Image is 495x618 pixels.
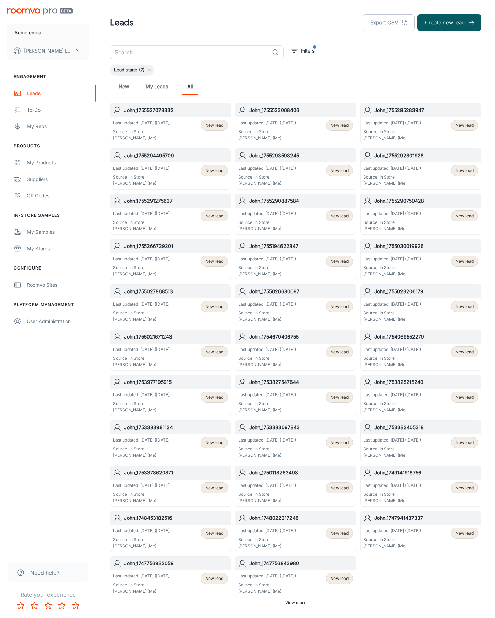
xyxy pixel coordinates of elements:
a: John_1755027868513Last updated: [DATE] ([DATE])Source: In Store[PERSON_NAME] (Me)New lead [110,284,231,325]
p: Last updated: [DATE] ([DATE]) [238,482,296,489]
span: New lead [330,394,349,400]
p: [PERSON_NAME] (Me) [238,362,296,368]
p: Last updated: [DATE] ([DATE]) [363,165,421,171]
p: Last updated: [DATE] ([DATE]) [113,120,171,126]
p: Source: In Store [363,174,421,180]
span: New lead [455,258,474,264]
span: New lead [330,258,349,264]
span: New lead [455,394,474,400]
button: Acme emca [7,24,89,42]
span: New lead [330,530,349,536]
span: New lead [330,122,349,128]
h6: John_1748453182516 [124,514,228,522]
a: John_1755266729201Last updated: [DATE] ([DATE])Source: In Store[PERSON_NAME] (Me)New lead [110,239,231,280]
p: Last updated: [DATE] ([DATE]) [363,210,421,217]
a: John_1753383097843Last updated: [DATE] ([DATE])Source: In Store[PERSON_NAME] (Me)New lead [235,420,356,461]
span: New lead [330,575,349,582]
a: John_1755292301928Last updated: [DATE] ([DATE])Source: In Store[PERSON_NAME] (Me)New lead [360,148,481,190]
p: Source: In Store [238,219,296,226]
a: John_1753825215240Last updated: [DATE] ([DATE])Source: In Store[PERSON_NAME] (Me)New lead [360,375,481,416]
a: New [115,78,132,95]
p: Last updated: [DATE] ([DATE]) [238,120,296,126]
h6: John_1755291275627 [124,197,228,205]
a: John_1748453182516Last updated: [DATE] ([DATE])Source: In Store[PERSON_NAME] (Me)New lead [110,511,231,552]
img: Roomvo PRO Beta [7,8,73,15]
p: Source: In Store [238,401,296,407]
p: [PERSON_NAME] (Me) [113,316,171,322]
a: John_1755030019926Last updated: [DATE] ([DATE])Source: In Store[PERSON_NAME] (Me)New lead [360,239,481,280]
h6: John_1755290750428 [374,197,478,205]
div: My Samples [27,228,89,236]
p: Source: In Store [238,446,296,452]
p: Source: In Store [113,174,171,180]
span: New lead [330,349,349,355]
p: Last updated: [DATE] ([DATE]) [363,528,421,534]
p: Last updated: [DATE] ([DATE]) [363,482,421,489]
span: New lead [455,530,474,536]
a: John_1755194622847Last updated: [DATE] ([DATE])Source: In Store[PERSON_NAME] (Me)New lead [235,239,356,280]
span: New lead [330,304,349,310]
span: New lead [455,485,474,491]
button: View more [283,597,309,608]
p: Source: In Store [113,265,171,271]
h6: John_1755294495709 [124,152,228,159]
p: Last updated: [DATE] ([DATE]) [113,573,171,579]
h6: John_1753378620871 [124,469,228,477]
p: [PERSON_NAME] (Me) [238,316,296,322]
h6: John_1755537078332 [124,106,228,114]
a: John_1747756843980Last updated: [DATE] ([DATE])Source: In Store[PERSON_NAME] (Me)New lead [235,556,356,597]
button: filter [289,45,316,56]
p: Last updated: [DATE] ([DATE]) [238,573,296,579]
div: My Products [27,159,89,167]
p: [PERSON_NAME] (Me) [238,180,296,186]
span: New lead [205,349,223,355]
p: [PERSON_NAME] (Me) [363,497,421,504]
p: Last updated: [DATE] ([DATE]) [113,392,171,398]
p: Source: In Store [238,491,296,497]
button: Create new lead [417,14,481,31]
p: Last updated: [DATE] ([DATE]) [113,346,171,353]
h6: John_1755295283947 [374,106,478,114]
p: [PERSON_NAME] (Me) [238,452,296,458]
p: Acme emca [14,29,41,36]
span: New lead [205,439,223,446]
input: Search [110,45,269,59]
p: [PERSON_NAME] (Me) [113,362,171,368]
span: New lead [205,530,223,536]
p: Rate your experience [5,591,90,599]
span: New lead [330,439,349,446]
p: [PERSON_NAME] (Me) [238,543,296,549]
a: John_1755026680097Last updated: [DATE] ([DATE])Source: In Store[PERSON_NAME] (Me)New lead [235,284,356,325]
div: My Reps [27,123,89,130]
h6: John_1747756932059 [124,560,228,567]
p: [PERSON_NAME] (Me) [363,226,421,232]
div: QR Codes [27,192,89,199]
a: John_1748022217246Last updated: [DATE] ([DATE])Source: In Store[PERSON_NAME] (Me)New lead [235,511,356,552]
h6: John_1749141918756 [374,469,478,477]
p: Source: In Store [113,219,171,226]
div: Roomvo Sites [27,281,89,289]
p: Filters [301,47,315,55]
p: [PERSON_NAME] (Me) [238,271,296,277]
a: John_1753977195915Last updated: [DATE] ([DATE])Source: In Store[PERSON_NAME] (Me)New lead [110,375,231,416]
p: Source: In Store [113,537,171,543]
p: Last updated: [DATE] ([DATE]) [113,210,171,217]
button: Rate 3 star [41,599,55,613]
a: John_1755295283947Last updated: [DATE] ([DATE])Source: In Store[PERSON_NAME] (Me)New lead [360,103,481,144]
h6: John_1755027868513 [124,288,228,295]
a: John_1750118263498Last updated: [DATE] ([DATE])Source: In Store[PERSON_NAME] (Me)New lead [235,466,356,507]
p: Source: In Store [238,537,296,543]
p: [PERSON_NAME] (Me) [113,271,171,277]
h6: John_1747941437337 [374,514,478,522]
span: New lead [205,122,223,128]
h6: John_1755533068406 [249,106,353,114]
p: [PERSON_NAME] (Me) [113,543,171,549]
h6: John_1748022217246 [249,514,353,522]
p: Source: In Store [363,401,421,407]
div: Lead stage (7) [110,65,154,76]
span: New lead [205,575,223,582]
p: [PERSON_NAME] (Me) [113,180,171,186]
span: New lead [455,213,474,219]
p: Source: In Store [363,219,421,226]
span: New lead [205,213,223,219]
